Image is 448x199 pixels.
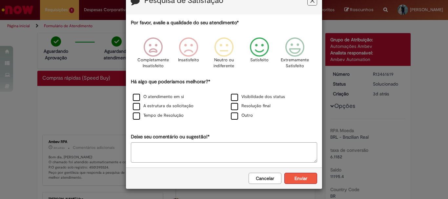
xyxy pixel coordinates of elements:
[136,32,170,77] div: Completamente Insatisfeito
[243,32,276,77] div: Satisfeito
[284,173,317,184] button: Enviar
[249,173,281,184] button: Cancelar
[281,57,309,69] p: Extremamente Satisfeito
[133,103,193,109] label: A estrutura da solicitação
[231,103,271,109] label: Resolução final
[172,32,205,77] div: Insatisfeito
[137,57,169,69] p: Completamente Insatisfeito
[250,57,269,63] p: Satisfeito
[207,32,241,77] div: Neutro ou indiferente
[133,112,184,119] label: Tempo de Resolução
[131,78,317,121] div: Há algo que poderíamos melhorar?*
[131,19,239,26] label: Por favor, avalie a qualidade do seu atendimento*
[131,133,210,140] label: Deixe seu comentário ou sugestão!*
[178,57,199,63] p: Insatisfeito
[212,57,236,69] p: Neutro ou indiferente
[133,94,184,100] label: O atendimento em si
[231,94,285,100] label: Visibilidade dos status
[231,112,253,119] label: Outro
[278,32,312,77] div: Extremamente Satisfeito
